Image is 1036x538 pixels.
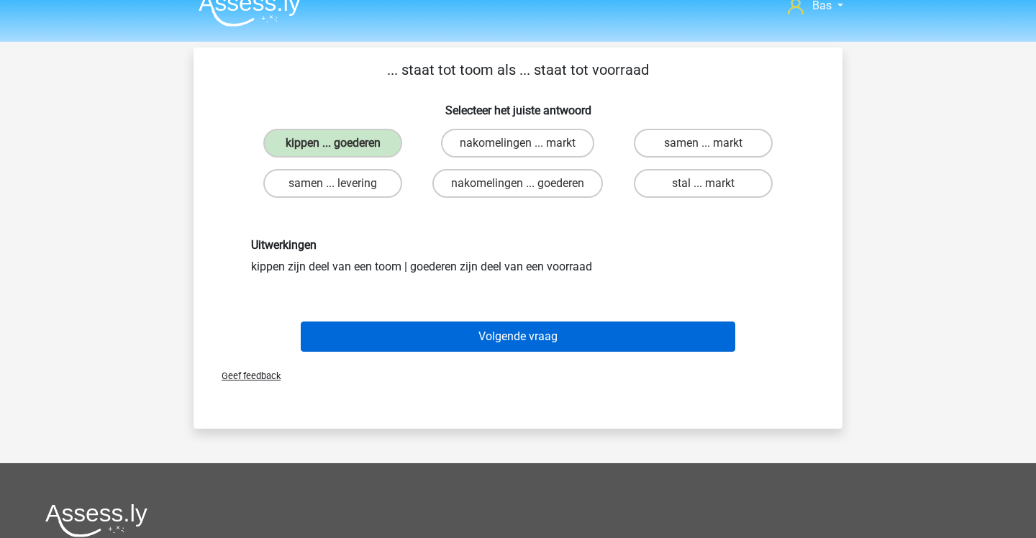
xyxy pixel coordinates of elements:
div: kippen zijn deel van een toom | goederen zijn deel van een voorraad [240,238,796,275]
h6: Uitwerkingen [251,238,785,252]
h6: Selecteer het juiste antwoord [217,92,819,117]
span: Geef feedback [210,370,281,381]
label: nakomelingen ... markt [441,129,594,158]
label: samen ... markt [634,129,773,158]
label: stal ... markt [634,169,773,198]
p: ... staat tot toom als ... staat tot voorraad [217,59,819,81]
label: nakomelingen ... goederen [432,169,603,198]
label: kippen ... goederen [263,129,402,158]
button: Volgende vraag [301,322,736,352]
label: samen ... levering [263,169,402,198]
img: Assessly logo [45,503,147,537]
